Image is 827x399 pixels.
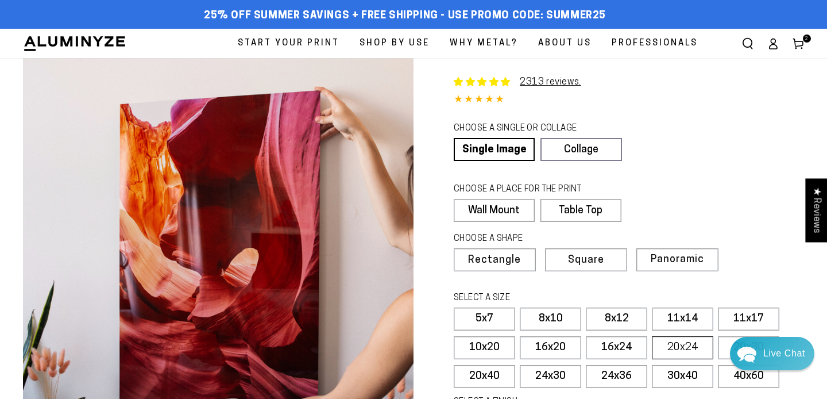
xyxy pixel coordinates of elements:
[454,122,611,135] legend: CHOOSE A SINGLE OR COLLAGE
[718,308,779,331] label: 11x17
[603,29,706,58] a: Professionals
[454,336,515,359] label: 10x20
[454,75,581,89] a: 2313 reviews.
[651,254,704,265] span: Panoramic
[360,36,430,51] span: Shop By Use
[520,336,581,359] label: 16x20
[520,308,581,331] label: 8x10
[520,365,581,388] label: 24x30
[204,10,606,22] span: 25% off Summer Savings + Free Shipping - Use Promo Code: SUMMER25
[763,337,805,370] div: Contact Us Directly
[612,36,698,51] span: Professionals
[586,308,647,331] label: 8x12
[520,78,581,87] a: 2313 reviews.
[450,36,518,51] span: Why Metal?
[805,34,809,43] span: 2
[718,336,779,359] label: 20x30
[454,233,612,245] legend: CHOOSE A SHAPE
[351,29,438,58] a: Shop By Use
[718,365,779,388] label: 40x60
[454,183,610,196] legend: CHOOSE A PLACE FOR THE PRINT
[538,36,592,51] span: About Us
[468,255,521,266] span: Rectangle
[454,292,659,305] legend: SELECT A SIZE
[454,365,515,388] label: 20x40
[454,308,515,331] label: 5x7
[586,365,647,388] label: 24x36
[454,92,804,109] div: 4.85 out of 5.0 stars
[652,308,713,331] label: 11x14
[805,178,827,242] div: Click to open Judge.me floating reviews tab
[530,29,600,58] a: About Us
[454,199,535,222] label: Wall Mount
[730,337,814,370] div: Chat widget toggle
[238,36,339,51] span: Start Your Print
[652,336,713,359] label: 20x24
[735,31,760,56] summary: Search our site
[652,365,713,388] label: 30x40
[23,35,126,52] img: Aluminyze
[540,138,621,161] a: Collage
[441,29,527,58] a: Why Metal?
[540,199,621,222] label: Table Top
[586,336,647,359] label: 16x24
[454,138,535,161] a: Single Image
[229,29,348,58] a: Start Your Print
[568,255,604,266] span: Square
